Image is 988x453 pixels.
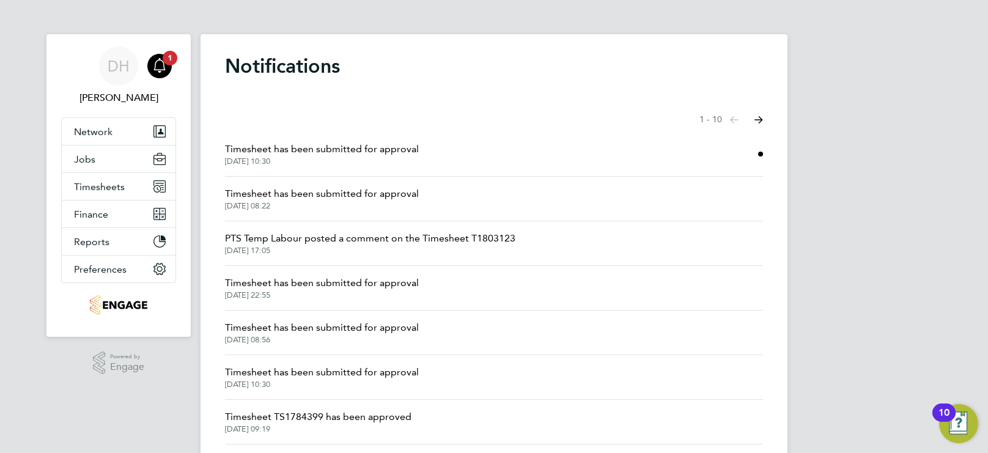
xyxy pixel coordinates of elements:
span: Engage [110,362,144,372]
button: Preferences [62,256,175,282]
a: 1 [147,46,172,86]
a: Timesheet has been submitted for approval[DATE] 22:55 [225,276,419,300]
a: Go to home page [61,295,176,315]
span: [DATE] 08:56 [225,335,419,345]
nav: Main navigation [46,34,191,337]
a: Timesheet has been submitted for approval[DATE] 08:22 [225,186,419,211]
a: Timesheet has been submitted for approval[DATE] 10:30 [225,142,419,166]
span: David Hutton [61,90,176,105]
span: Powered by [110,352,144,362]
span: 1 [163,51,177,65]
span: Timesheets [74,181,125,193]
span: [DATE] 10:30 [225,157,419,166]
a: Powered byEngage [93,352,145,375]
nav: Select page of notifications list [699,108,763,132]
button: Jobs [62,145,175,172]
a: Timesheet has been submitted for approval[DATE] 08:56 [225,320,419,345]
button: Open Resource Center, 10 new notifications [939,404,978,443]
span: Timesheet has been submitted for approval [225,320,419,335]
img: g4s7-logo-retina.png [90,295,147,315]
span: Jobs [74,153,95,165]
a: Timesheet TS1784399 has been approved[DATE] 09:19 [225,410,411,434]
span: Timesheet has been submitted for approval [225,276,419,290]
button: Finance [62,201,175,227]
span: Timesheet has been submitted for approval [225,186,419,201]
span: Network [74,126,112,138]
button: Reports [62,228,175,255]
span: [DATE] 10:30 [225,380,419,389]
span: 1 - 10 [699,114,722,126]
span: DH [108,58,130,74]
span: [DATE] 08:22 [225,201,419,211]
a: DH[PERSON_NAME] [61,46,176,105]
span: [DATE] 09:19 [225,424,411,434]
span: Timesheet has been submitted for approval [225,365,419,380]
span: PTS Temp Labour posted a comment on the Timesheet T1803123 [225,231,515,246]
span: Reports [74,236,109,248]
a: Timesheet has been submitted for approval[DATE] 10:30 [225,365,419,389]
button: Network [62,118,175,145]
span: [DATE] 17:05 [225,246,515,256]
span: Preferences [74,263,127,275]
button: Timesheets [62,173,175,200]
span: Finance [74,208,108,220]
span: Timesheet TS1784399 has been approved [225,410,411,424]
span: Timesheet has been submitted for approval [225,142,419,157]
span: [DATE] 22:55 [225,290,419,300]
a: PTS Temp Labour posted a comment on the Timesheet T1803123[DATE] 17:05 [225,231,515,256]
div: 10 [938,413,949,429]
h1: Notifications [225,54,763,78]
